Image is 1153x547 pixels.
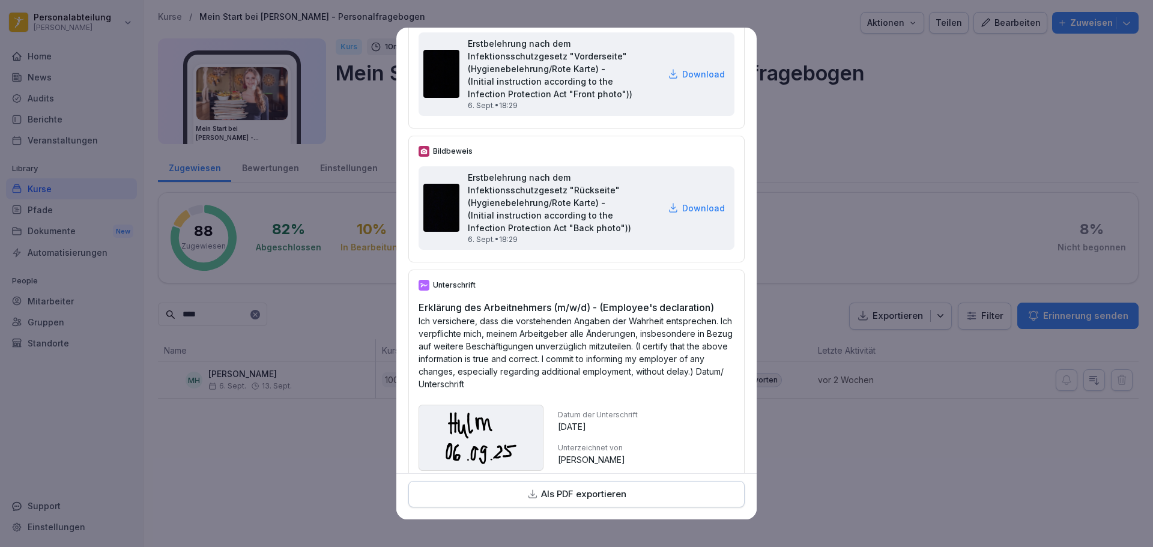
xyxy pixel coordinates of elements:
[468,234,659,245] p: 6. Sept. • 18:29
[423,184,459,232] img: nytzdy3gib44r3deesg7ojv6.png
[468,171,659,234] h2: Erstbelehrung nach dem Infektionsschutzgesetz "Rückseite" (Hygienebelehrung/Rote Karte) - (Initia...
[423,50,459,98] img: aiygupa72d7wuj3i1iigu8bd.png
[558,453,638,466] p: [PERSON_NAME]
[419,315,734,390] p: Ich versichere, dass die vorstehenden Angaben der Wahrheit entsprechen. Ich verpflichte mich, mei...
[541,488,626,501] p: Als PDF exportieren
[433,280,476,291] p: Unterschrift
[558,420,638,433] p: [DATE]
[408,481,745,508] button: Als PDF exportieren
[468,37,659,100] h2: Erstbelehrung nach dem Infektionsschutzgesetz "Vorderseite" (Hygienebelehrung/Rote Karte) - (Init...
[468,100,659,111] p: 6. Sept. • 18:29
[682,202,725,214] p: Download
[424,410,538,465] img: r6k0ljmry1hczd1prm4xc505.svg
[558,443,638,453] p: Unterzeichnet von
[433,146,473,157] p: Bildbeweis
[682,68,725,80] p: Download
[419,300,734,315] h2: Erklärung des Arbeitnehmers (m/w/d) - (Employee's declaration)
[558,409,638,420] p: Datum der Unterschrift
